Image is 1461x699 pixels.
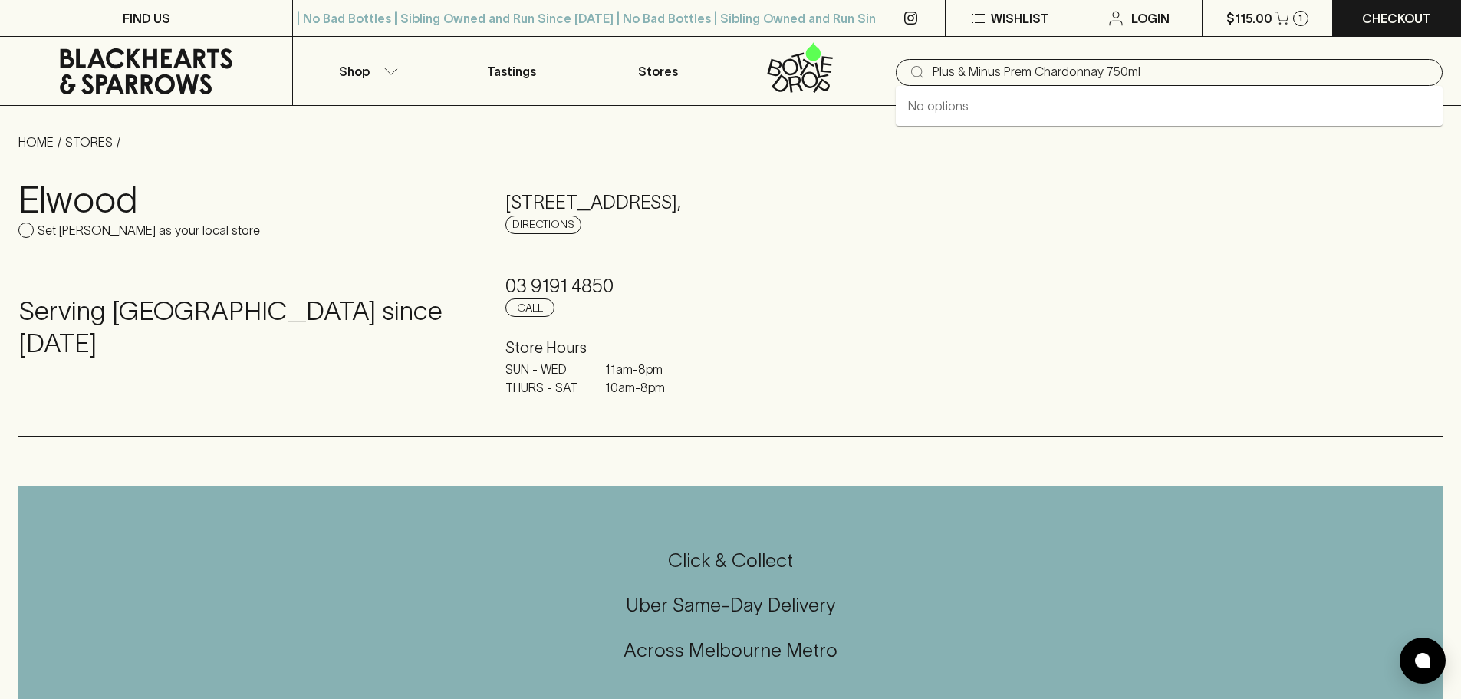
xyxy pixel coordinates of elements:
[585,37,731,105] a: Stores
[505,298,554,317] a: Call
[18,135,54,149] a: HOME
[293,37,439,105] button: Shop
[933,60,1430,84] input: Try "Pinot noir"
[18,295,469,360] h4: Serving [GEOGRAPHIC_DATA] since [DATE]
[605,360,682,378] p: 11am - 8pm
[505,216,581,234] a: Directions
[487,62,536,81] p: Tastings
[1131,9,1170,28] p: Login
[638,62,678,81] p: Stores
[65,135,113,149] a: STORES
[896,86,1443,126] div: No options
[18,178,469,221] h3: Elwood
[505,190,956,215] h5: [STREET_ADDRESS] ,
[18,592,1443,618] h5: Uber Same-Day Delivery
[439,37,584,105] a: Tastings
[339,62,370,81] p: Shop
[605,378,682,397] p: 10am - 8pm
[505,274,956,298] h5: 03 9191 4850
[1415,653,1430,668] img: bubble-icon
[1226,9,1272,28] p: $115.00
[18,638,1443,663] h5: Across Melbourne Metro
[991,9,1049,28] p: Wishlist
[505,378,582,397] p: THURS - SAT
[505,360,582,378] p: SUN - WED
[505,335,956,360] h6: Store Hours
[18,548,1443,573] h5: Click & Collect
[38,221,260,239] p: Set [PERSON_NAME] as your local store
[123,9,170,28] p: FIND US
[1362,9,1431,28] p: Checkout
[1298,14,1302,22] p: 1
